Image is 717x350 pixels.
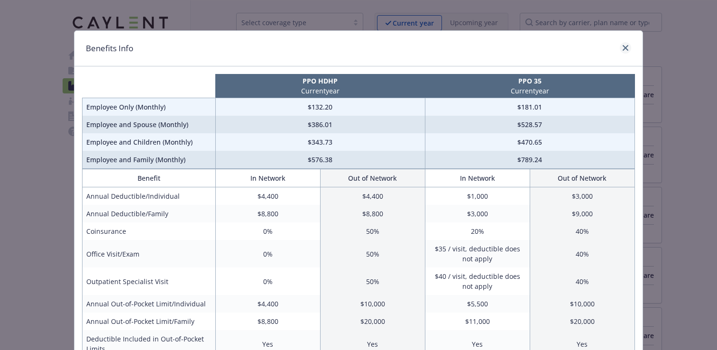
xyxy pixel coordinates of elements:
td: $8,800 [215,205,320,222]
td: 40% [530,240,634,267]
td: $10,000 [320,295,425,313]
p: PPO 35 [427,76,633,86]
th: Out of Network [320,169,425,187]
td: Employee and Children (Monthly) [83,133,216,151]
td: $789.24 [425,151,634,169]
td: $4,400 [215,187,320,205]
td: Annual Out-of-Pocket Limit/Family [83,313,216,330]
td: $35 / visit, deductible does not apply [425,240,530,267]
td: 50% [320,267,425,295]
td: 50% [320,222,425,240]
td: $3,000 [425,205,530,222]
td: 0% [215,222,320,240]
td: $8,800 [320,205,425,222]
p: Current year [217,86,423,96]
td: Annual Deductible/Individual [83,187,216,205]
td: $20,000 [530,313,634,330]
td: $11,000 [425,313,530,330]
td: Office Visit/Exam [83,240,216,267]
td: Outpatient Specialist Visit [83,267,216,295]
td: $576.38 [215,151,425,169]
td: $9,000 [530,205,634,222]
td: 40% [530,267,634,295]
td: $181.01 [425,98,634,116]
p: PPO HDHP [217,76,423,86]
td: 0% [215,240,320,267]
td: Coinsurance [83,222,216,240]
th: intentionally left blank [83,74,216,98]
td: $343.73 [215,133,425,151]
a: close [620,42,631,54]
td: $10,000 [530,295,634,313]
td: Employee and Spouse (Monthly) [83,116,216,133]
td: $470.65 [425,133,634,151]
td: $528.57 [425,116,634,133]
td: $1,000 [425,187,530,205]
th: Benefit [83,169,216,187]
td: 20% [425,222,530,240]
th: In Network [425,169,530,187]
td: $40 / visit, deductible does not apply [425,267,530,295]
td: Employee and Family (Monthly) [83,151,216,169]
p: Current year [427,86,633,96]
td: $4,400 [215,295,320,313]
td: $3,000 [530,187,634,205]
h1: Benefits Info [86,42,133,55]
th: In Network [215,169,320,187]
td: $132.20 [215,98,425,116]
td: $20,000 [320,313,425,330]
td: $386.01 [215,116,425,133]
td: $4,400 [320,187,425,205]
td: 50% [320,240,425,267]
td: Employee Only (Monthly) [83,98,216,116]
td: $5,500 [425,295,530,313]
th: Out of Network [530,169,634,187]
td: 0% [215,267,320,295]
td: Annual Out-of-Pocket Limit/Individual [83,295,216,313]
td: Annual Deductible/Family [83,205,216,222]
td: $8,800 [215,313,320,330]
td: 40% [530,222,634,240]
